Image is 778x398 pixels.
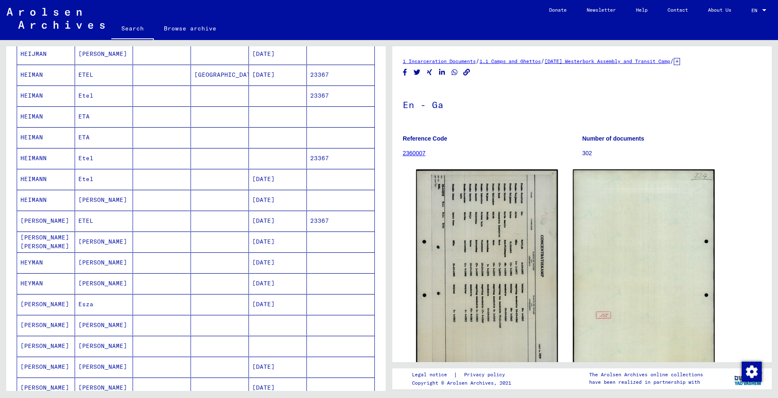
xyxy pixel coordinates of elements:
[191,65,249,85] mat-cell: [GEOGRAPHIC_DATA]
[412,379,515,387] p: Copyright © Arolsen Archives, 2021
[249,294,307,315] mat-cell: [DATE]
[403,135,447,142] b: Reference Code
[457,370,515,379] a: Privacy policy
[75,273,133,294] mat-cell: [PERSON_NAME]
[17,190,75,210] mat-cell: HEIMANN
[17,273,75,294] mat-cell: HEYMAN
[75,336,133,356] mat-cell: [PERSON_NAME]
[462,67,471,78] button: Copy link
[545,58,670,64] a: [DATE] Westerbork Assembly and Transit Camp
[589,371,703,378] p: The Arolsen Archives online collections
[75,65,133,85] mat-cell: ETEL
[450,67,459,78] button: Share on WhatsApp
[249,357,307,377] mat-cell: [DATE]
[425,67,434,78] button: Share on Xing
[17,336,75,356] mat-cell: [PERSON_NAME]
[75,315,133,335] mat-cell: [PERSON_NAME]
[75,252,133,273] mat-cell: [PERSON_NAME]
[75,44,133,64] mat-cell: [PERSON_NAME]
[438,67,447,78] button: Share on LinkedIn
[17,106,75,127] mat-cell: HEIMAN
[412,370,515,379] div: |
[17,44,75,64] mat-cell: HEIJMAN
[249,211,307,231] mat-cell: [DATE]
[75,211,133,231] mat-cell: ETEL
[249,378,307,398] mat-cell: [DATE]
[17,315,75,335] mat-cell: [PERSON_NAME]
[75,106,133,127] mat-cell: ETA
[17,169,75,189] mat-cell: HEIMANN
[307,86,374,106] mat-cell: 23367
[307,65,374,85] mat-cell: 23367
[541,57,545,65] span: /
[249,44,307,64] mat-cell: [DATE]
[249,252,307,273] mat-cell: [DATE]
[75,86,133,106] mat-cell: Etel
[249,169,307,189] mat-cell: [DATE]
[75,357,133,377] mat-cell: [PERSON_NAME]
[479,58,541,64] a: 1.1 Camps and Ghettos
[249,273,307,294] mat-cell: [DATE]
[307,148,374,169] mat-cell: 23367
[403,58,476,64] a: 1 Incarceration Documents
[476,57,479,65] span: /
[75,378,133,398] mat-cell: [PERSON_NAME]
[17,211,75,231] mat-cell: [PERSON_NAME]
[249,232,307,252] mat-cell: [DATE]
[17,232,75,252] mat-cell: [PERSON_NAME] [PERSON_NAME]
[7,8,105,29] img: Arolsen_neg.svg
[17,65,75,85] mat-cell: HEIMAN
[75,232,133,252] mat-cell: [PERSON_NAME]
[17,127,75,148] mat-cell: HEIMAN
[17,357,75,377] mat-cell: [PERSON_NAME]
[75,127,133,148] mat-cell: ETA
[733,368,764,389] img: yv_logo.png
[17,378,75,398] mat-cell: [PERSON_NAME]
[154,18,226,38] a: Browse archive
[249,190,307,210] mat-cell: [DATE]
[75,190,133,210] mat-cell: [PERSON_NAME]
[401,67,409,78] button: Share on Facebook
[582,149,762,158] p: 302
[307,211,374,231] mat-cell: 23367
[589,378,703,386] p: have been realized in partnership with
[249,65,307,85] mat-cell: [DATE]
[416,169,558,369] img: 001.jpg
[17,294,75,315] mat-cell: [PERSON_NAME]
[751,8,760,13] span: EN
[75,169,133,189] mat-cell: Etel
[413,67,422,78] button: Share on Twitter
[111,18,154,40] a: Search
[412,370,454,379] a: Legal notice
[582,135,645,142] b: Number of documents
[670,57,674,65] span: /
[742,362,762,382] img: Change consent
[75,294,133,315] mat-cell: Esza
[17,252,75,273] mat-cell: HEYMAN
[403,86,761,122] h1: En - Ga
[17,86,75,106] mat-cell: HEIMAN
[573,169,715,369] img: 002.jpg
[403,150,426,156] a: 2360007
[75,148,133,169] mat-cell: Etel
[17,148,75,169] mat-cell: HEIMANN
